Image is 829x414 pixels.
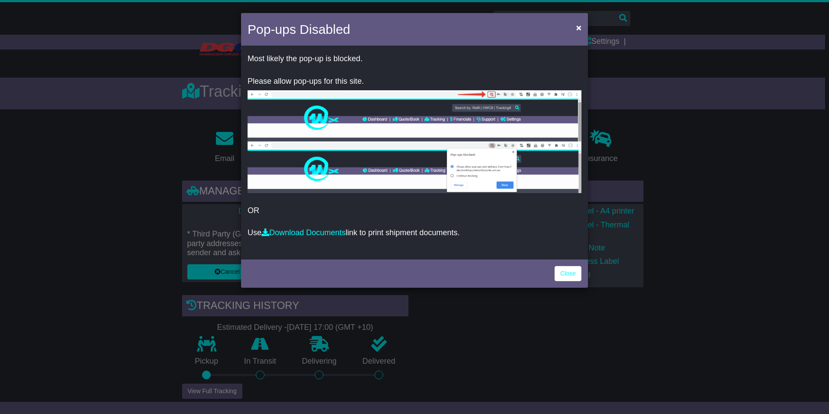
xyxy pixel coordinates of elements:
[248,141,581,193] img: allow-popup-2.png
[572,19,586,36] button: Close
[248,90,581,141] img: allow-popup-1.png
[248,77,581,86] p: Please allow pop-ups for this site.
[576,23,581,33] span: ×
[241,48,588,257] div: OR
[248,54,581,64] p: Most likely the pop-up is blocked.
[248,228,581,238] p: Use link to print shipment documents.
[555,266,581,281] a: Close
[261,228,346,237] a: Download Documents
[248,20,350,39] h4: Pop-ups Disabled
